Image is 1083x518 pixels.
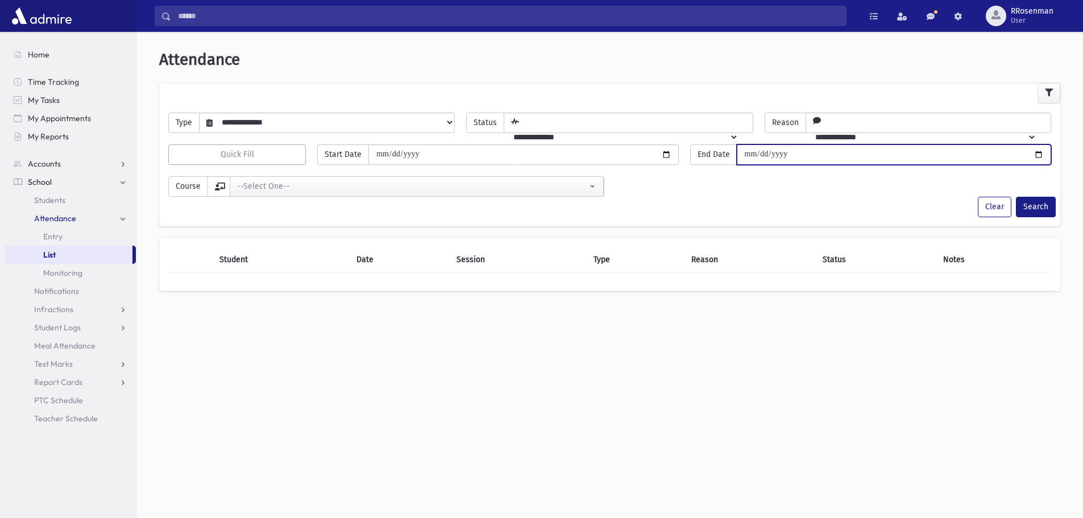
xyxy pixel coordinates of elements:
span: My Tasks [28,95,60,105]
a: Monitoring [5,264,136,282]
a: My Appointments [5,109,136,127]
a: Accounts [5,155,136,173]
button: Quick Fill [168,144,306,165]
button: Search [1016,197,1056,217]
span: Time Tracking [28,77,79,87]
span: Infractions [34,304,73,314]
span: Attendance [159,50,240,69]
a: List [5,246,132,264]
a: Teacher Schedule [5,409,136,428]
button: Clear [978,197,1011,217]
th: Session [450,247,587,273]
span: PTC Schedule [34,395,83,405]
span: Status [466,113,504,133]
div: --Select One-- [237,180,587,192]
span: Course [168,176,208,197]
button: --Select One-- [230,176,604,197]
span: Start Date [317,144,369,165]
input: Search [171,6,846,26]
a: Notifications [5,282,136,300]
span: Notifications [34,286,79,296]
th: Student [213,247,350,273]
th: Reason [684,247,816,273]
span: Students [34,195,65,205]
a: My Reports [5,127,136,146]
a: Test Marks [5,355,136,373]
a: Time Tracking [5,73,136,91]
a: Entry [5,227,136,246]
span: Quick Fill [221,150,254,159]
span: My Reports [28,131,69,142]
a: Infractions [5,300,136,318]
a: Home [5,45,136,64]
span: Test Marks [34,359,73,369]
img: AdmirePro [9,5,74,27]
a: Attendance [5,209,136,227]
th: Date [350,247,450,273]
a: Meal Attendance [5,337,136,355]
span: Report Cards [34,377,82,387]
span: Entry [43,231,63,242]
span: Meal Attendance [34,341,96,351]
a: Report Cards [5,373,136,391]
span: Accounts [28,159,61,169]
span: RRosenman [1011,7,1053,16]
span: Type [168,113,200,133]
span: Home [28,49,49,60]
a: School [5,173,136,191]
span: My Appointments [28,113,91,123]
th: Type [587,247,685,273]
a: PTC Schedule [5,391,136,409]
th: Notes [936,247,1051,273]
span: List [43,250,56,260]
span: School [28,177,52,187]
span: User [1011,16,1053,25]
span: End Date [690,144,737,165]
span: Reason [765,113,806,133]
span: Teacher Schedule [34,413,98,424]
span: Monitoring [43,268,82,278]
a: Students [5,191,136,209]
span: Student Logs [34,322,81,333]
a: Student Logs [5,318,136,337]
span: Attendance [34,213,76,223]
th: Status [816,247,936,273]
a: My Tasks [5,91,136,109]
